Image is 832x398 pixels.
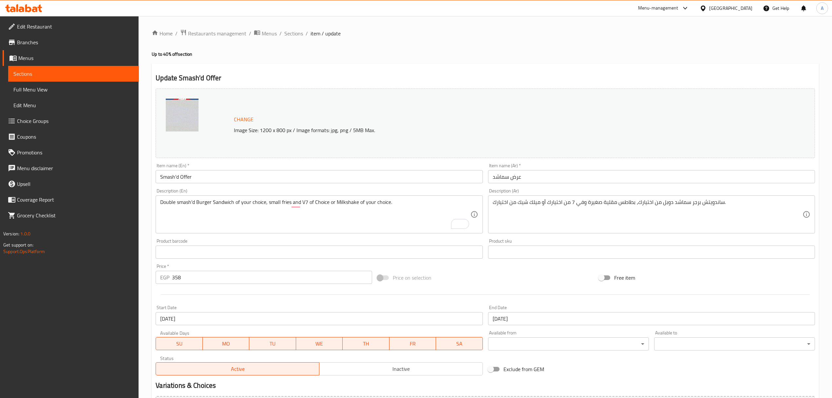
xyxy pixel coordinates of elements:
[262,30,277,37] span: Menus
[17,164,134,172] span: Menu disclaimer
[8,82,139,97] a: Full Menu View
[503,365,544,373] span: Exclude from GEM
[821,5,823,12] span: A
[436,337,483,350] button: SA
[3,113,139,129] a: Choice Groups
[156,337,202,350] button: SU
[18,54,134,62] span: Menus
[709,5,752,12] div: [GEOGRAPHIC_DATA]
[3,176,139,192] a: Upsell
[3,50,139,66] a: Menus
[252,339,293,348] span: TU
[205,339,247,348] span: MO
[3,208,139,223] a: Grocery Checklist
[17,149,134,156] span: Promotions
[17,211,134,219] span: Grocery Checklist
[488,246,815,259] input: Please enter product sku
[249,337,296,350] button: TU
[3,34,139,50] a: Branches
[17,38,134,46] span: Branches
[152,29,819,38] nav: breadcrumb
[654,337,815,350] div: ​
[306,30,308,37] li: /
[17,23,134,30] span: Edit Restaurant
[296,337,343,350] button: WE
[231,113,256,126] button: Change
[284,30,303,37] a: Sections
[13,70,134,78] span: Sections
[172,271,372,284] input: Please enter price
[152,30,173,37] a: Home
[439,339,480,348] span: SA
[3,229,19,238] span: Version:
[156,381,815,390] h2: Variations & Choices
[319,362,483,375] button: Inactive
[20,229,30,238] span: 1.0.0
[188,30,246,37] span: Restaurants management
[159,364,317,374] span: Active
[249,30,251,37] li: /
[3,247,45,256] a: Support.OpsPlatform
[180,29,246,38] a: Restaurants management
[175,30,178,37] li: /
[493,199,803,230] textarea: ساندويتش برجر سماشد دوبل من اختيارك، بطاطس مقلية صغيرة وفي 7 من اختيارك أو ميلك شيك من اختيارك.
[343,337,389,350] button: TH
[17,180,134,188] span: Upsell
[234,115,254,124] span: Change
[8,97,139,113] a: Edit Menu
[152,51,819,57] h4: Up to 40% off section
[393,274,431,282] span: Price on selection
[160,199,470,230] textarea: To enrich screen reader interactions, please activate Accessibility in Grammarly extension settings
[3,129,139,145] a: Coupons
[17,196,134,204] span: Coverage Report
[345,339,387,348] span: TH
[8,66,139,82] a: Sections
[203,337,250,350] button: MO
[311,30,341,37] span: item / update
[488,337,649,350] div: ​
[3,145,139,160] a: Promotions
[3,160,139,176] a: Menu disclaimer
[160,273,169,281] p: EGP
[156,246,482,259] input: Please enter product barcode
[254,29,277,38] a: Menus
[166,99,199,131] img: SmashdComboTalabat638930213356690601.png
[3,241,33,249] span: Get support on:
[231,126,710,134] p: Image Size: 1200 x 800 px / Image formats: jpg, png / 5MB Max.
[13,86,134,93] span: Full Menu View
[322,364,480,374] span: Inactive
[13,101,134,109] span: Edit Menu
[159,339,200,348] span: SU
[17,133,134,141] span: Coupons
[389,337,436,350] button: FR
[156,362,319,375] button: Active
[3,192,139,208] a: Coverage Report
[156,170,482,183] input: Enter name En
[299,339,340,348] span: WE
[488,170,815,183] input: Enter name Ar
[17,117,134,125] span: Choice Groups
[638,4,678,12] div: Menu-management
[156,73,815,83] h2: Update Smash'd Offer
[279,30,282,37] li: /
[392,339,434,348] span: FR
[614,274,635,282] span: Free item
[3,19,139,34] a: Edit Restaurant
